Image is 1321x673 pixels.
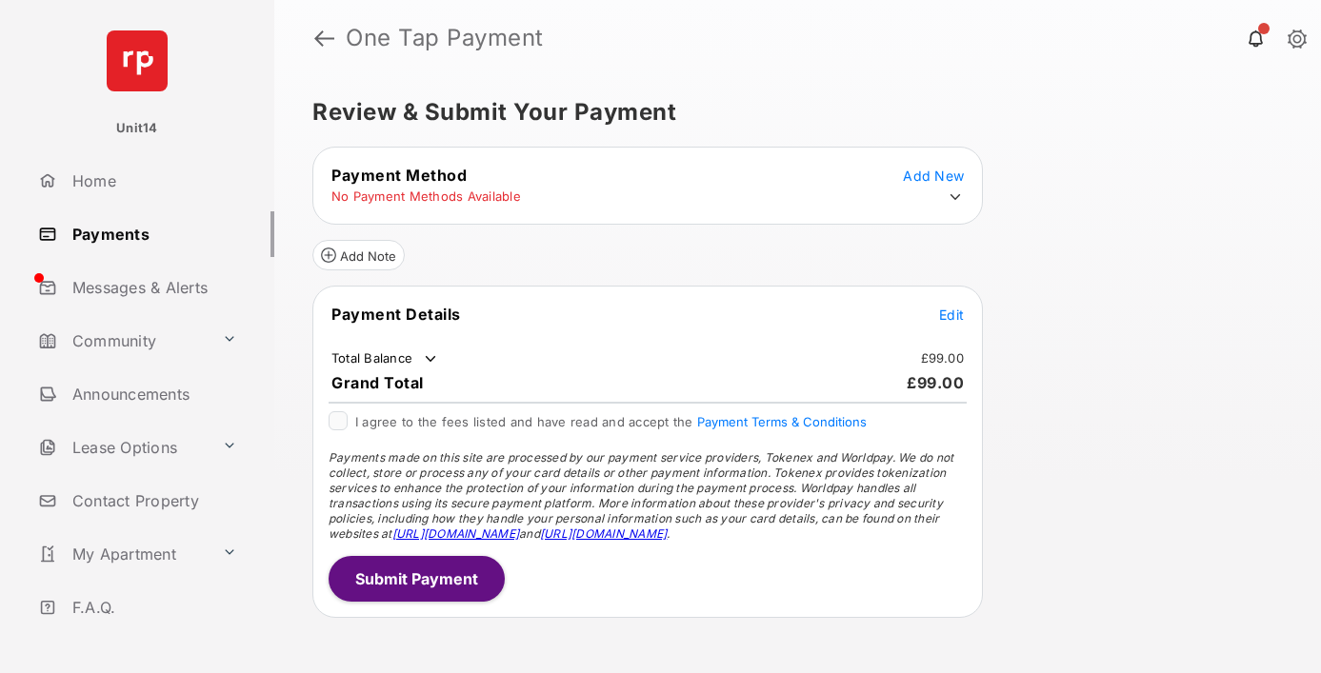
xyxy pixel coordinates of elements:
a: Home [30,158,274,204]
button: I agree to the fees listed and have read and accept the [697,414,867,429]
p: Unit14 [116,119,158,138]
td: No Payment Methods Available [330,188,522,205]
span: Payments made on this site are processed by our payment service providers, Tokenex and Worldpay. ... [329,450,953,541]
h5: Review & Submit Your Payment [312,101,1268,124]
a: Community [30,318,214,364]
a: F.A.Q. [30,584,274,630]
img: svg+xml;base64,PHN2ZyB4bWxucz0iaHR0cDovL3d3dy53My5vcmcvMjAwMC9zdmciIHdpZHRoPSI2NCIgaGVpZ2h0PSI2NC... [107,30,168,91]
a: [URL][DOMAIN_NAME] [392,526,519,541]
a: Contact Property [30,478,274,524]
a: Announcements [30,371,274,417]
a: Lease Options [30,425,214,470]
span: Grand Total [331,373,424,392]
strong: One Tap Payment [346,27,544,49]
a: Payments [30,211,274,257]
td: £99.00 [920,349,966,366]
span: Edit [939,307,964,323]
span: Add New [903,168,964,184]
a: My Apartment [30,531,214,577]
td: Total Balance [330,349,440,368]
span: Payment Details [331,305,461,324]
button: Edit [939,305,964,324]
span: £99.00 [907,373,964,392]
a: [URL][DOMAIN_NAME] [540,526,667,541]
span: Payment Method [331,166,467,185]
a: Messages & Alerts [30,265,274,310]
button: Add New [903,166,964,185]
button: Add Note [312,240,405,270]
button: Submit Payment [329,556,505,602]
span: I agree to the fees listed and have read and accept the [355,414,867,429]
